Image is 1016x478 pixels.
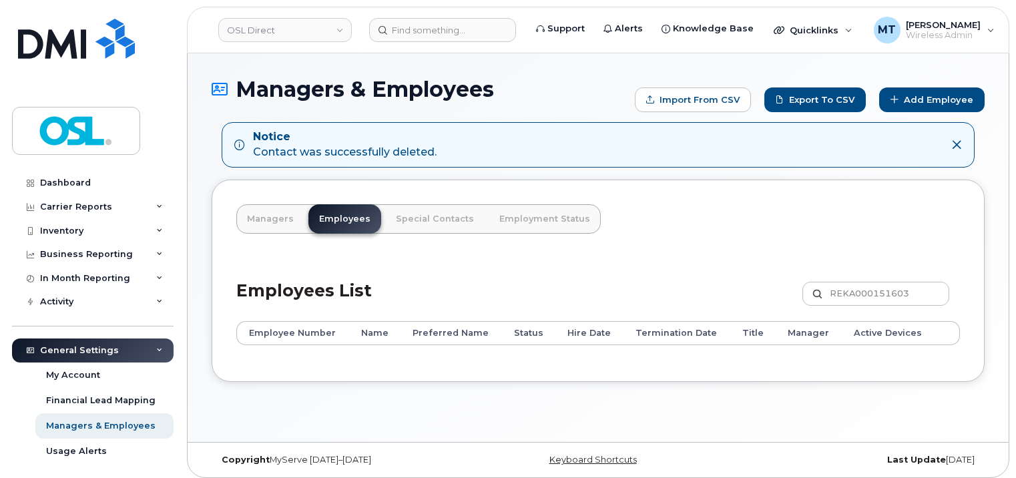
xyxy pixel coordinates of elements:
div: Contact was successfully deleted. [253,130,437,160]
h1: Managers & Employees [212,77,628,101]
th: Manager [776,321,842,345]
strong: Copyright [222,455,270,465]
h2: Employees List [236,282,372,321]
a: Keyboard Shortcuts [549,455,637,465]
a: Add Employee [879,87,985,112]
th: Name [349,321,401,345]
strong: Notice [253,130,437,145]
a: Employment Status [489,204,601,234]
th: Preferred Name [401,321,501,345]
a: Export to CSV [764,87,866,112]
div: MyServe [DATE]–[DATE] [212,455,469,465]
th: Hire Date [555,321,623,345]
th: Title [730,321,776,345]
th: Termination Date [623,321,730,345]
th: Active Devices [842,321,935,345]
a: Employees [308,204,381,234]
a: Special Contacts [385,204,485,234]
div: [DATE] [727,455,985,465]
form: Import from CSV [635,87,751,112]
th: Employee Number [236,321,349,345]
strong: Last Update [887,455,946,465]
th: Status [502,321,556,345]
a: Managers [236,204,304,234]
